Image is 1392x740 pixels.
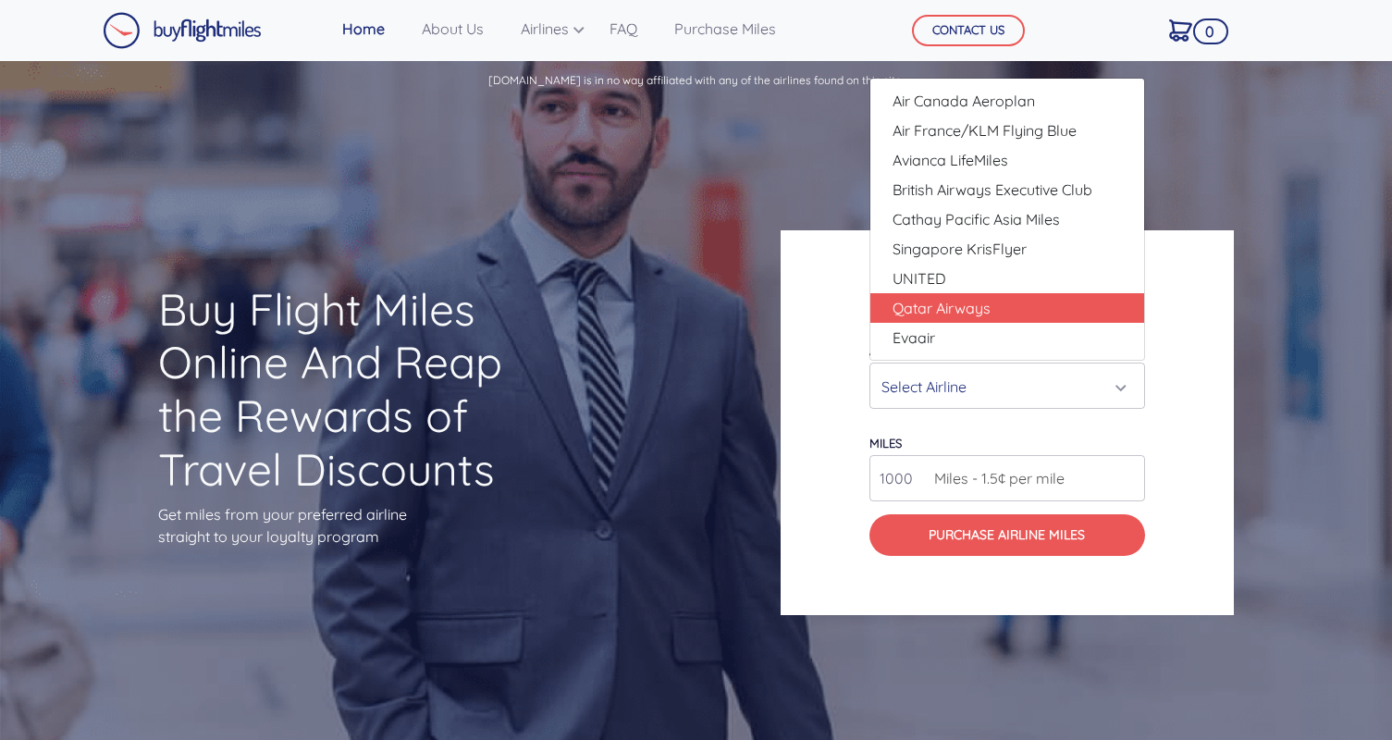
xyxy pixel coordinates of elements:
[1169,19,1192,42] img: Cart
[1193,18,1227,44] span: 0
[158,283,537,496] h1: Buy Flight Miles Online And Reap the Rewards of Travel Discounts
[103,12,262,49] img: Buy Flight Miles Logo
[869,514,1145,556] button: Purchase Airline Miles
[667,10,783,47] a: Purchase Miles
[893,179,1092,201] span: British Airways Executive Club
[893,327,935,349] span: Evaair
[893,149,1008,171] span: Avianca LifeMiles
[602,10,645,47] a: FAQ
[912,15,1025,46] button: CONTACT US
[925,467,1065,489] span: Miles - 1.5¢ per mile
[103,7,262,54] a: Buy Flight Miles Logo
[869,436,902,450] label: miles
[335,10,392,47] a: Home
[893,238,1027,260] span: Singapore KrisFlyer
[158,503,537,548] p: Get miles from your preferred airline straight to your loyalty program
[869,363,1145,409] button: Select Airline
[513,10,580,47] a: Airlines
[893,90,1035,112] span: Air Canada Aeroplan
[893,267,946,290] span: UNITED
[893,119,1077,142] span: Air France/KLM Flying Blue
[893,297,991,319] span: Qatar Airways
[893,208,1060,230] span: Cathay Pacific Asia Miles
[1162,10,1200,49] a: 0
[881,369,1122,404] div: Select Airline
[414,10,491,47] a: About Us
